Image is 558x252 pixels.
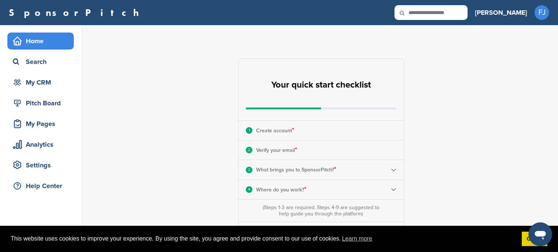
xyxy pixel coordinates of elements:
div: Analytics [11,138,74,151]
iframe: Button to launch messaging window [528,222,552,246]
div: Settings [11,159,74,172]
div: Pitch Board [11,96,74,110]
a: Pitch Board [7,95,74,112]
p: Verify your email [256,145,297,155]
div: (Steps 1-3 are required. Steps 4-9 are suggested to help guide you through the platform) [261,204,381,217]
h2: Your quick start checklist [271,77,371,93]
p: Create account [256,126,294,135]
div: My CRM [11,76,74,89]
a: Help Center [7,177,74,194]
a: Analytics [7,136,74,153]
div: Help Center [11,179,74,193]
div: 2 [246,147,252,153]
a: dismiss cookie message [522,232,547,246]
a: Home [7,33,74,50]
div: 4 [246,186,252,193]
div: Home [11,34,74,48]
a: learn more about cookies [341,233,373,244]
span: This website uses cookies to improve your experience. By using the site, you agree and provide co... [11,233,516,244]
div: My Pages [11,117,74,130]
img: Checklist arrow 2 [391,187,396,192]
div: Search [11,55,74,68]
div: 1 [246,127,252,134]
img: Checklist arrow 2 [391,167,396,173]
span: FJ [534,5,549,20]
a: My CRM [7,74,74,91]
h3: [PERSON_NAME] [475,7,527,18]
a: My Pages [7,115,74,132]
a: SponsorPitch [9,8,144,17]
p: Where do you work? [256,185,306,194]
a: [PERSON_NAME] [475,4,527,21]
p: What brings you to SponsorPitch? [256,165,336,174]
a: Search [7,53,74,70]
a: Settings [7,157,74,174]
div: 3 [246,167,252,173]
